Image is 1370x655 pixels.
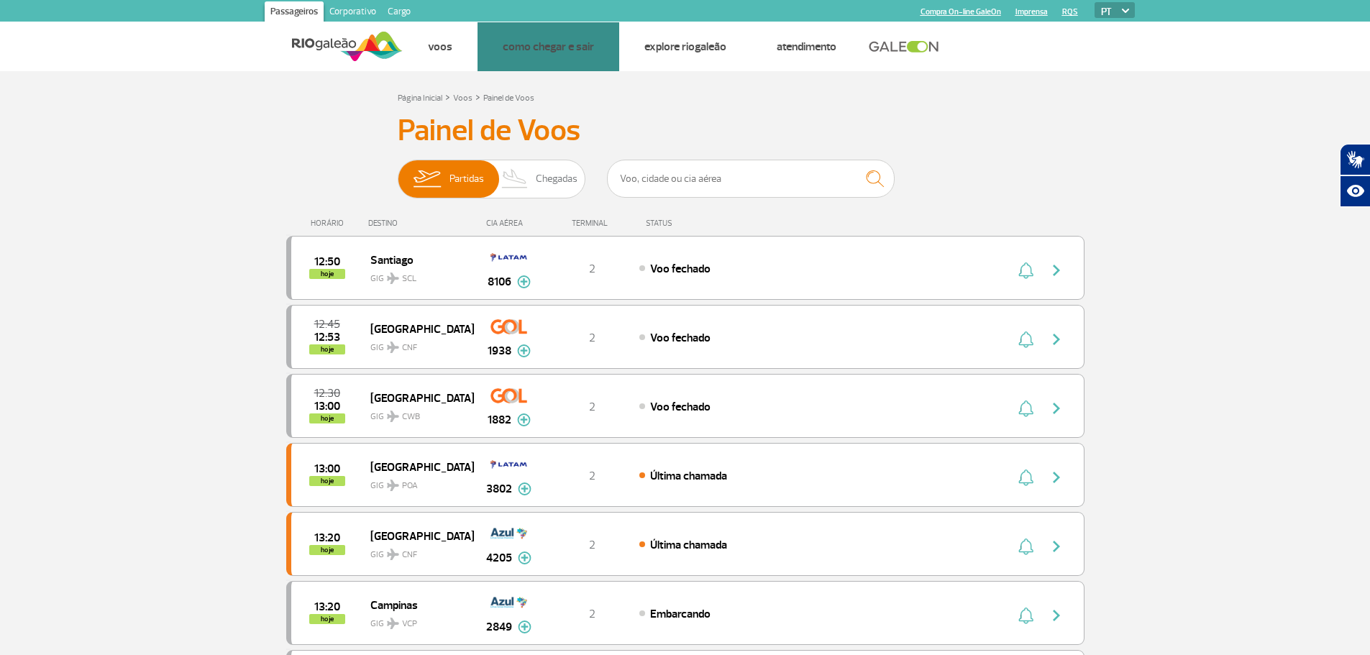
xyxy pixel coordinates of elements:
[1018,607,1033,624] img: sino-painel-voo.svg
[404,160,449,198] img: slider-embarque
[309,545,345,555] span: hoje
[650,607,711,621] span: Embarcando
[370,319,462,338] span: [GEOGRAPHIC_DATA]
[309,269,345,279] span: hoje
[1340,175,1370,207] button: Abrir recursos assistivos.
[1015,7,1048,17] a: Imprensa
[650,262,711,276] span: Voo fechado
[314,332,340,342] span: 2025-10-01 12:53:00
[1048,469,1065,486] img: seta-direita-painel-voo.svg
[589,469,595,483] span: 2
[314,319,340,329] span: 2025-10-01 12:45:00
[488,273,511,290] span: 8106
[1048,331,1065,348] img: seta-direita-painel-voo.svg
[314,464,340,474] span: 2025-10-01 13:00:00
[387,411,399,422] img: destiny_airplane.svg
[370,265,462,285] span: GIG
[370,388,462,407] span: [GEOGRAPHIC_DATA]
[402,549,417,562] span: CNF
[607,160,895,198] input: Voo, cidade ou cia aérea
[494,160,536,198] img: slider-desembarque
[475,88,480,105] a: >
[445,88,450,105] a: >
[1340,144,1370,175] button: Abrir tradutor de língua de sinais.
[1048,400,1065,417] img: seta-direita-painel-voo.svg
[402,411,420,423] span: CWB
[650,538,727,552] span: Última chamada
[314,388,340,398] span: 2025-10-01 12:30:00
[370,457,462,476] span: [GEOGRAPHIC_DATA]
[589,400,595,414] span: 2
[488,342,511,359] span: 1938
[309,344,345,354] span: hoje
[428,40,452,54] a: Voos
[370,334,462,354] span: GIG
[1062,7,1078,17] a: RQS
[370,250,462,269] span: Santiago
[483,93,534,104] a: Painel de Voos
[650,331,711,345] span: Voo fechado
[589,607,595,621] span: 2
[589,262,595,276] span: 2
[370,610,462,631] span: GIG
[921,7,1001,17] a: Compra On-line GaleOn
[517,413,531,426] img: mais-info-painel-voo.svg
[488,411,511,429] span: 1882
[402,618,417,631] span: VCP
[314,533,340,543] span: 2025-10-01 13:20:00
[309,413,345,423] span: hoje
[473,219,545,228] div: CIA AÉREA
[309,476,345,486] span: hoje
[486,480,512,498] span: 3802
[1018,331,1033,348] img: sino-painel-voo.svg
[370,526,462,545] span: [GEOGRAPHIC_DATA]
[309,614,345,624] span: hoje
[518,482,531,495] img: mais-info-painel-voo.svg
[536,160,577,198] span: Chegadas
[486,549,512,567] span: 4205
[387,272,399,284] img: destiny_airplane.svg
[1048,607,1065,624] img: seta-direita-painel-voo.svg
[324,1,382,24] a: Corporativo
[402,480,418,493] span: POA
[486,618,512,636] span: 2849
[291,219,369,228] div: HORÁRIO
[650,400,711,414] span: Voo fechado
[402,342,417,354] span: CNF
[517,275,531,288] img: mais-info-painel-voo.svg
[650,469,727,483] span: Última chamada
[1048,262,1065,279] img: seta-direita-painel-voo.svg
[370,595,462,614] span: Campinas
[368,219,473,228] div: DESTINO
[517,344,531,357] img: mais-info-painel-voo.svg
[1048,538,1065,555] img: seta-direita-painel-voo.svg
[639,219,756,228] div: STATUS
[453,93,472,104] a: Voos
[314,257,340,267] span: 2025-10-01 12:50:00
[1018,469,1033,486] img: sino-painel-voo.svg
[382,1,416,24] a: Cargo
[387,480,399,491] img: destiny_airplane.svg
[265,1,324,24] a: Passageiros
[449,160,484,198] span: Partidas
[387,342,399,353] img: destiny_airplane.svg
[518,620,531,633] img: mais-info-painel-voo.svg
[503,40,594,54] a: Como chegar e sair
[370,403,462,423] span: GIG
[402,272,416,285] span: SCL
[314,602,340,612] span: 2025-10-01 13:20:00
[398,113,973,149] h3: Painel de Voos
[370,541,462,562] span: GIG
[1018,262,1033,279] img: sino-painel-voo.svg
[644,40,726,54] a: Explore RIOgaleão
[387,549,399,560] img: destiny_airplane.svg
[545,219,639,228] div: TERMINAL
[370,472,462,493] span: GIG
[589,331,595,345] span: 2
[387,618,399,629] img: destiny_airplane.svg
[589,538,595,552] span: 2
[518,551,531,564] img: mais-info-painel-voo.svg
[777,40,836,54] a: Atendimento
[1018,400,1033,417] img: sino-painel-voo.svg
[1018,538,1033,555] img: sino-painel-voo.svg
